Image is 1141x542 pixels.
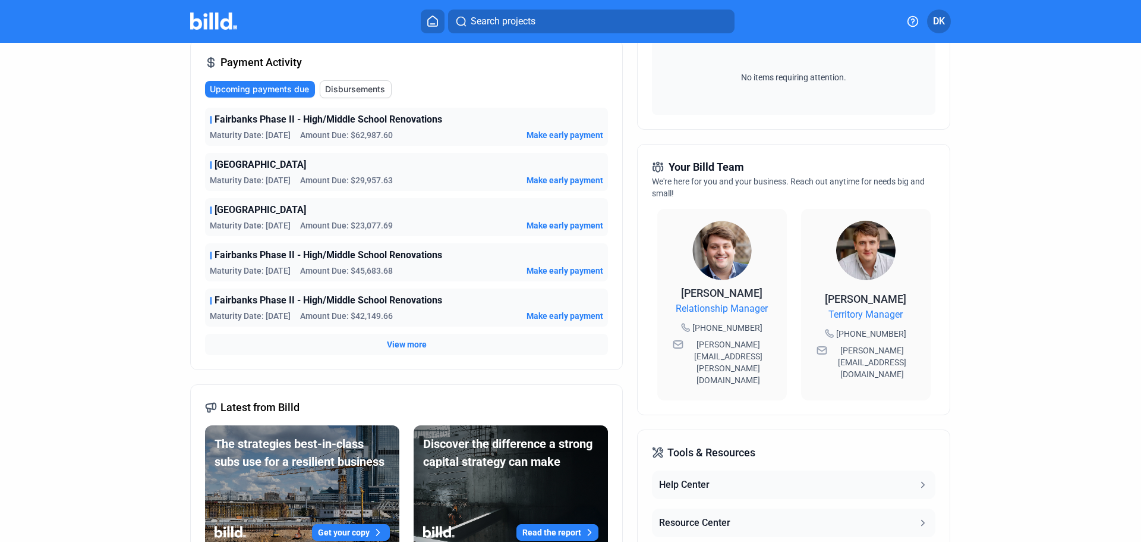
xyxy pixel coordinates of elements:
[215,112,442,127] span: Fairbanks Phase II - High/Middle School Renovations
[669,159,744,176] span: Your Billd Team
[220,399,300,416] span: Latest from Billd
[692,322,762,334] span: [PHONE_NUMBER]
[659,516,730,530] div: Resource Center
[312,524,390,541] button: Get your copy
[448,10,735,33] button: Search projects
[210,265,291,277] span: Maturity Date: [DATE]
[830,344,915,380] span: [PERSON_NAME][EMAIL_ADDRESS][DOMAIN_NAME]
[657,71,930,83] span: No items requiring attention.
[210,174,291,186] span: Maturity Date: [DATE]
[220,54,302,71] span: Payment Activity
[825,293,906,305] span: [PERSON_NAME]
[210,220,291,231] span: Maturity Date: [DATE]
[300,174,393,186] span: Amount Due: $29,957.63
[652,177,925,198] span: We're here for you and your business. Reach out anytime for needs big and small!
[471,14,535,29] span: Search projects
[527,310,603,322] button: Make early payment
[527,220,603,231] button: Make early payment
[927,10,951,33] button: DK
[659,478,710,492] div: Help Center
[527,129,603,141] button: Make early payment
[300,265,393,277] span: Amount Due: $45,683.68
[190,12,237,30] img: Billd Company Logo
[215,293,442,308] span: Fairbanks Phase II - High/Middle School Renovations
[527,174,603,186] button: Make early payment
[387,339,427,350] button: View more
[676,302,768,316] span: Relationship Manager
[836,221,896,280] img: Territory Manager
[210,310,291,322] span: Maturity Date: [DATE]
[300,310,393,322] span: Amount Due: $42,149.66
[652,509,935,537] button: Resource Center
[681,287,762,299] span: [PERSON_NAME]
[652,471,935,499] button: Help Center
[210,129,291,141] span: Maturity Date: [DATE]
[516,524,598,541] button: Read the report
[423,435,598,471] div: Discover the difference a strong capital strategy can make
[210,83,309,95] span: Upcoming payments due
[692,221,752,280] img: Relationship Manager
[933,14,945,29] span: DK
[325,83,385,95] span: Disbursements
[667,444,755,461] span: Tools & Resources
[836,328,906,340] span: [PHONE_NUMBER]
[215,248,442,262] span: Fairbanks Phase II - High/Middle School Renovations
[300,129,393,141] span: Amount Due: $62,987.60
[300,220,393,231] span: Amount Due: $23,077.69
[215,435,390,471] div: The strategies best-in-class subs use for a resilient business
[215,203,306,217] span: [GEOGRAPHIC_DATA]
[686,339,771,386] span: [PERSON_NAME][EMAIL_ADDRESS][PERSON_NAME][DOMAIN_NAME]
[205,81,315,98] button: Upcoming payments due
[215,158,306,172] span: [GEOGRAPHIC_DATA]
[320,80,392,98] button: Disbursements
[828,308,903,322] span: Territory Manager
[527,265,603,277] button: Make early payment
